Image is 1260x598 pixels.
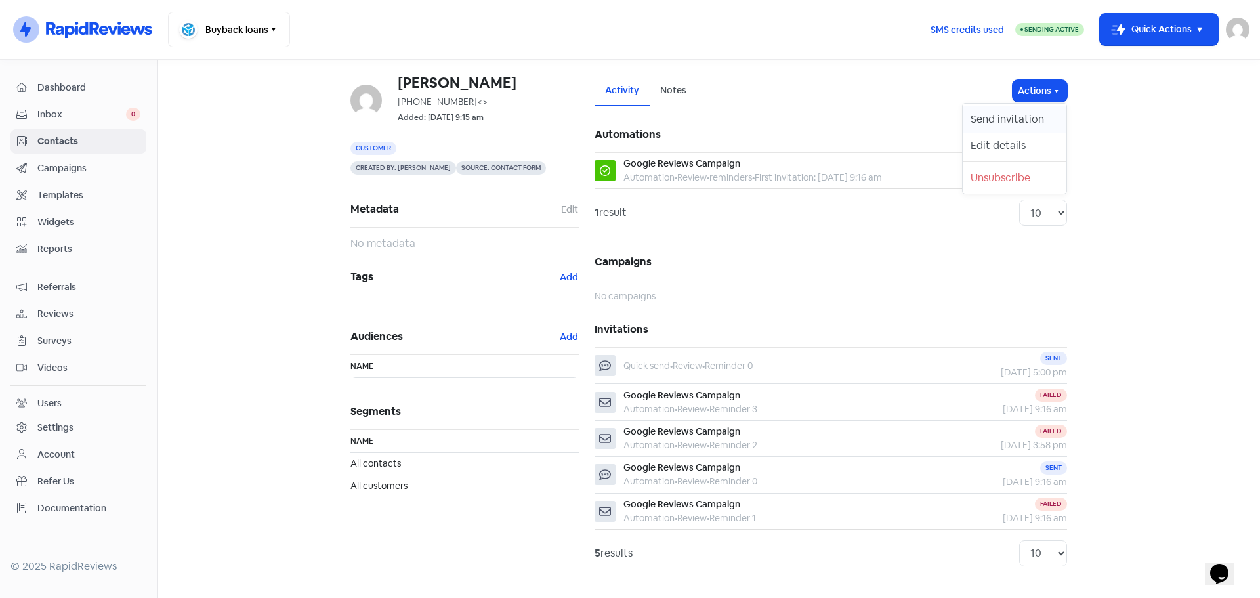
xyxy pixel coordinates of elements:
span: All contacts [350,458,401,469]
b: • [675,512,677,524]
a: Campaigns [10,156,146,181]
img: d41d8cd98f00b204e9800998ecf8427e [350,85,382,116]
strong: 1 [595,205,599,219]
a: Dashboard [10,75,146,100]
button: Buyback loans [168,12,290,47]
span: Sending Active [1024,25,1079,33]
b: • [707,439,709,451]
button: Actions [1013,80,1067,102]
span: Templates [37,188,140,202]
div: Settings [37,421,73,435]
div: Google Reviews Campaign [623,157,740,171]
a: Sending Active [1015,22,1084,37]
span: Contacts [37,135,140,148]
span: Automation [623,171,675,183]
div: [DATE] 9:16 am [925,475,1067,489]
span: Documentation [37,502,140,515]
div: [DATE] 9:16 am [925,511,1067,525]
span: reminders [709,171,752,183]
span: Google Reviews Campaign [623,425,740,437]
span: Source: Contact form [456,161,546,175]
button: Send invitation [963,106,1066,133]
h5: Segments [350,394,579,429]
div: © 2025 RapidReviews [10,559,146,574]
a: Referrals [10,275,146,299]
a: Inbox 0 [10,102,146,127]
span: Metadata [350,200,560,219]
span: <> [477,96,488,108]
th: Name [350,430,579,453]
span: Google Reviews Campaign [623,498,740,510]
span: Dashboard [37,81,140,95]
div: Notes [660,83,686,97]
small: Added: [DATE] 9:15 am [398,112,484,124]
b: • [702,360,705,372]
div: Quick send Review Reminder 0 [623,359,753,373]
a: Refer Us [10,469,146,494]
b: • [707,512,709,524]
div: Automation Review Reminder 2 [623,438,757,452]
b: • [675,171,677,183]
span: Review [677,171,707,183]
h6: [PERSON_NAME] [398,75,579,90]
iframe: chat widget [1205,545,1247,585]
span: Google Reviews Campaign [623,461,740,473]
span: 0 [126,108,140,121]
div: result [595,205,627,221]
button: Quick Actions [1100,14,1218,45]
div: Users [37,396,62,410]
b: • [675,439,677,451]
div: [DATE] 3:58 pm [925,438,1067,452]
a: Settings [10,416,146,440]
span: Widgets [37,215,140,229]
strong: 5 [595,546,600,560]
span: Campaigns [37,161,140,175]
div: Automation Review Reminder 0 [623,475,757,488]
span: Google Reviews Campaign [623,389,740,401]
button: Edit details [963,133,1066,159]
div: results [595,545,633,561]
button: Add [559,330,579,345]
span: First invitation: [DATE] 9:16 am [755,171,882,183]
a: Videos [10,356,146,380]
div: [DATE] 5:00 pm [925,366,1067,379]
b: • [670,360,673,372]
b: • [752,171,755,183]
a: Contacts [10,129,146,154]
span: Reports [37,242,140,256]
a: Reports [10,237,146,261]
div: Failed [1035,498,1067,511]
span: Inbox [37,108,126,121]
span: Tags [350,267,559,287]
span: Refer Us [37,475,140,488]
div: No metadata [350,236,579,251]
div: Failed [1035,425,1067,438]
a: Documentation [10,496,146,521]
span: Reviews [37,307,140,321]
h5: Invitations [595,312,1067,347]
div: Sent [1040,461,1067,475]
a: Reviews [10,302,146,326]
b: • [707,171,709,183]
div: Automation Review Reminder 3 [623,402,757,416]
div: Automation Review Reminder 1 [623,511,756,525]
a: Templates [10,183,146,207]
span: SMS credits used [931,23,1004,37]
b: • [675,403,677,415]
span: Videos [37,361,140,375]
a: Widgets [10,210,146,234]
h5: Automations [595,117,1067,152]
th: Name [350,355,579,378]
span: No campaigns [595,290,656,302]
b: • [707,475,709,487]
b: • [675,475,677,487]
span: Created by: [PERSON_NAME] [350,161,456,175]
b: • [707,403,709,415]
div: Sent [1040,352,1067,365]
img: User [1226,18,1249,41]
div: Account [37,448,75,461]
a: Account [10,442,146,467]
a: Users [10,391,146,416]
a: Surveys [10,329,146,353]
button: Unsubscribe [963,165,1066,191]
